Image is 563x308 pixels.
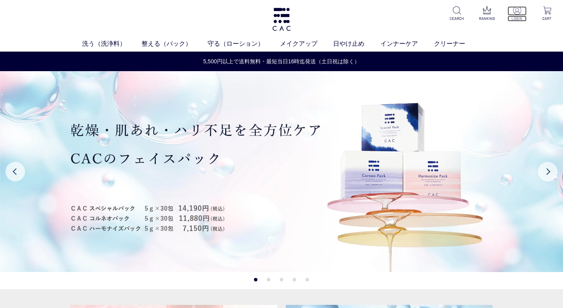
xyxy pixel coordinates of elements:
[538,16,557,21] p: CART
[507,16,527,21] p: LOGIN
[82,39,142,48] a: 洗う（洗浄料）
[280,278,283,281] button: 3 of 5
[142,39,208,48] a: 整える（パック）
[280,39,333,48] a: メイクアップ
[477,6,497,21] a: RANKING
[447,16,466,21] p: SEARCH
[507,6,527,21] a: LOGIN
[538,162,558,181] button: Next
[447,6,466,21] a: SEARCH
[208,39,280,48] a: 守る（ローション）
[434,39,481,48] a: クリーナー
[267,278,271,281] button: 2 of 5
[5,162,25,181] button: Previous
[477,16,497,21] p: RANKING
[538,6,557,21] a: CART
[306,278,309,281] button: 5 of 5
[0,57,563,66] a: 5,500円以上で送料無料・最短当日16時迄発送（土日祝は除く）
[293,278,296,281] button: 4 of 5
[271,8,292,31] img: logo
[380,39,434,48] a: インナーケア
[333,39,380,48] a: 日やけ止め
[254,278,258,281] button: 1 of 5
